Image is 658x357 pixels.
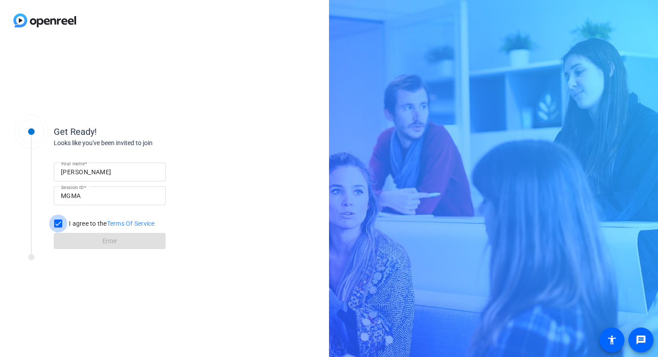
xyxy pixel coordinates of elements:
[61,185,84,190] mat-label: Session ID
[67,219,155,228] label: I agree to the
[61,161,85,166] mat-label: Your name
[54,125,233,138] div: Get Ready!
[607,335,617,345] mat-icon: accessibility
[636,335,646,345] mat-icon: message
[107,220,155,227] a: Terms Of Service
[54,138,233,148] div: Looks like you've been invited to join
